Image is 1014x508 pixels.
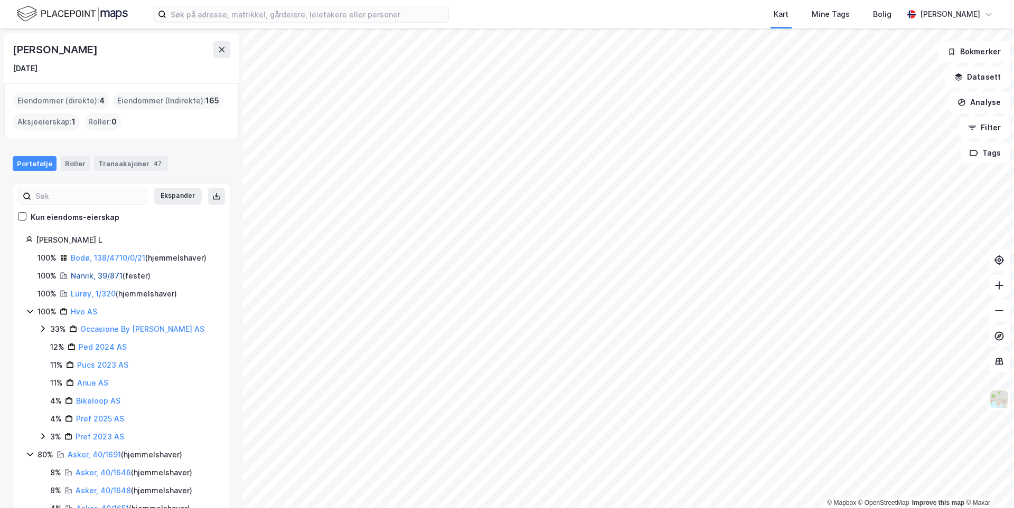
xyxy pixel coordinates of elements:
div: 4% [50,413,62,425]
div: 11% [50,377,63,389]
span: 165 [205,94,219,107]
div: Bolig [873,8,891,21]
div: 100% [37,305,57,318]
button: Filter [959,117,1010,138]
div: 4% [50,395,62,407]
div: Roller : [84,113,121,130]
div: 11% [50,359,63,371]
div: Eiendommer (Indirekte) : [113,92,223,109]
div: Eiendommer (direkte) : [13,92,109,109]
div: 8% [50,466,61,479]
div: [DATE] [13,62,37,75]
input: Søk på adresse, matrikkel, gårdeiere, leietakere eller personer [166,6,448,22]
button: Tags [961,142,1010,164]
div: 47 [152,158,164,169]
a: OpenStreetMap [858,499,909,506]
div: Kart [774,8,788,21]
div: Mine Tags [812,8,850,21]
div: Kun eiendoms-eierskap [31,211,119,224]
button: Datasett [945,66,1010,88]
div: 100% [37,270,57,282]
button: Bokmerker [938,41,1010,62]
input: Søk [31,188,147,204]
div: Portefølje [13,156,57,171]
iframe: Chat Widget [961,457,1014,508]
a: Lurøy, 1/320 [71,289,116,298]
span: 1 [72,116,76,128]
div: 3% [50,430,61,443]
div: 100% [37,287,57,300]
a: Asker, 40/1691 [68,450,121,459]
div: [PERSON_NAME] L [36,234,217,246]
div: Kontrollprogram for chat [961,457,1014,508]
a: Hvo AS [71,307,97,316]
div: ( hjemmelshaver ) [68,448,182,461]
div: ( hjemmelshaver ) [76,484,192,497]
div: 33% [50,323,66,336]
div: 80% [37,448,53,461]
a: Mapbox [827,499,856,506]
button: Ekspander [154,188,202,205]
a: Narvik, 39/871 [71,271,123,280]
button: Analyse [949,92,1010,113]
div: ( hjemmelshaver ) [71,252,206,264]
div: Transaksjoner [94,156,168,171]
div: [PERSON_NAME] [13,41,99,58]
div: [PERSON_NAME] [920,8,980,21]
a: Asker, 40/1648 [76,486,131,495]
div: ( hjemmelshaver ) [71,287,177,300]
a: Occasione By [PERSON_NAME] AS [80,324,204,333]
span: 4 [99,94,105,107]
a: Bodø, 138/4710/0/21 [71,253,145,262]
img: logo.f888ab2527a4732fd821a326f86c7f29.svg [17,5,128,23]
img: Z [989,389,1009,409]
div: 8% [50,484,61,497]
a: Improve this map [912,499,964,506]
div: Roller [61,156,90,171]
a: Asker, 40/1646 [76,468,131,477]
div: 12% [50,341,64,353]
a: Ped 2024 AS [79,342,127,351]
div: ( hjemmelshaver ) [76,466,192,479]
a: Pucs 2023 AS [77,360,128,369]
a: Pref 2025 AS [76,414,124,423]
a: Bikeloop AS [76,396,120,405]
div: 100% [37,252,57,264]
div: Aksjeeierskap : [13,113,80,130]
div: ( fester ) [71,270,151,282]
a: Anue AS [77,378,108,387]
a: Pref 2023 AS [76,432,124,441]
span: 0 [111,116,117,128]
